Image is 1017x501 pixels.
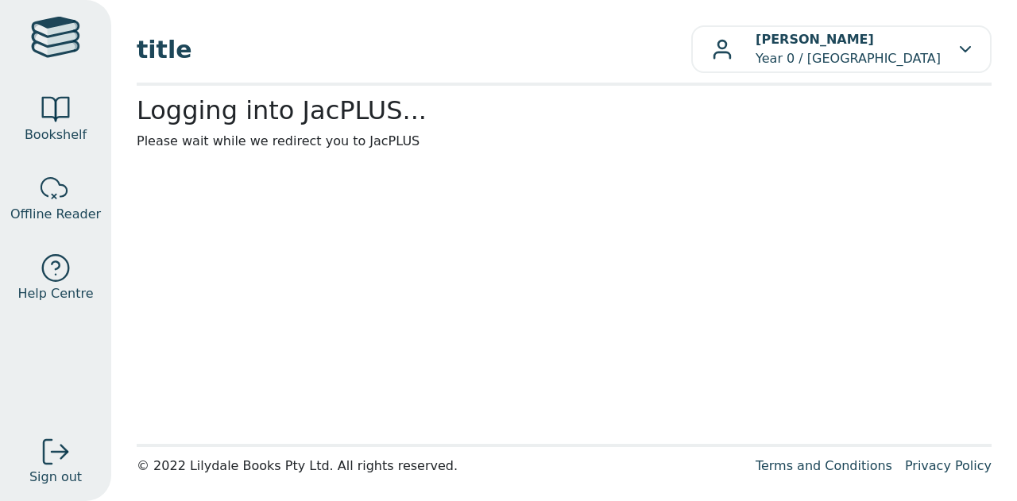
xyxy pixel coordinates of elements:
a: Privacy Policy [905,458,992,473]
h2: Logging into JacPLUS... [137,95,992,125]
button: [PERSON_NAME]Year 0 / [GEOGRAPHIC_DATA] [691,25,992,73]
span: title [137,32,691,67]
span: Offline Reader [10,205,101,224]
span: Help Centre [17,284,93,303]
span: Bookshelf [25,125,87,145]
div: © 2022 Lilydale Books Pty Ltd. All rights reserved. [137,457,743,476]
a: Terms and Conditions [756,458,892,473]
b: [PERSON_NAME] [756,32,874,47]
p: Please wait while we redirect you to JacPLUS [137,132,992,151]
p: Year 0 / [GEOGRAPHIC_DATA] [756,30,941,68]
span: Sign out [29,468,82,487]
